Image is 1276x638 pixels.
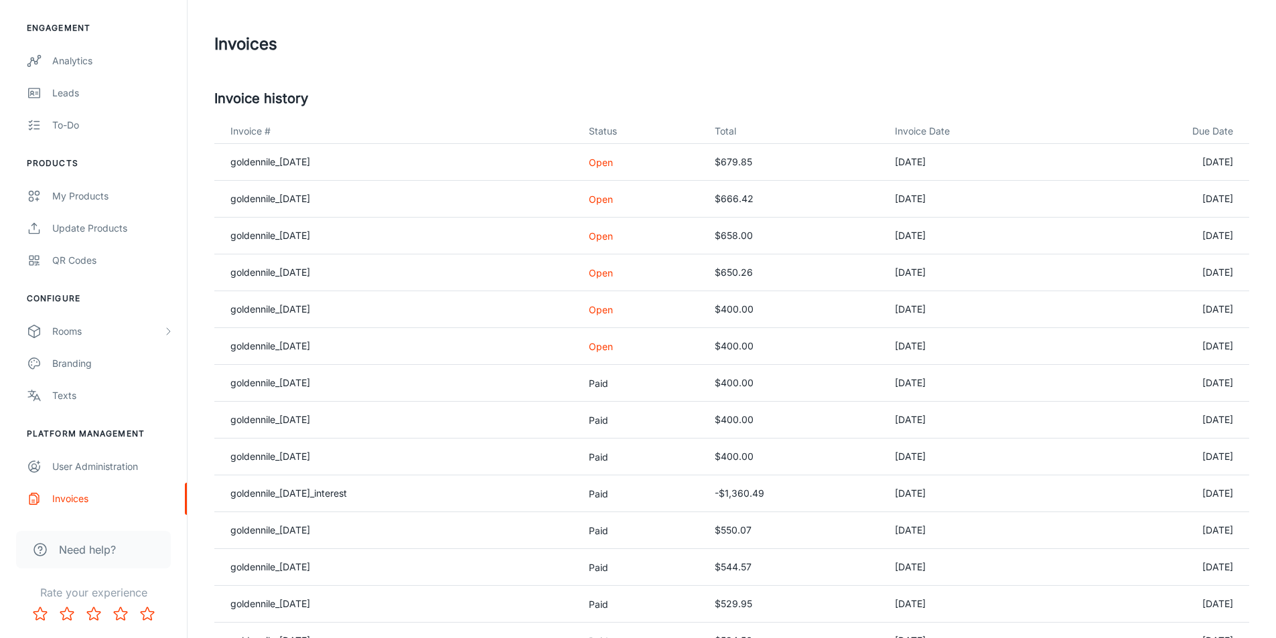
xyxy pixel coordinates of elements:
[230,598,310,609] a: goldennile_[DATE]
[589,229,693,243] p: Open
[230,156,310,167] a: goldennile_[DATE]
[884,119,1078,144] th: Invoice Date
[884,402,1078,438] td: [DATE]
[884,586,1078,623] td: [DATE]
[11,584,176,601] p: Rate your experience
[230,561,310,572] a: goldennile_[DATE]
[1078,181,1249,218] td: [DATE]
[134,601,161,627] button: Rate 5 star
[1078,365,1249,402] td: [DATE]
[230,230,310,241] a: goldennile_[DATE]
[52,356,173,371] div: Branding
[230,414,310,425] a: goldennile_[DATE]
[1078,438,1249,475] td: [DATE]
[589,450,693,464] p: Paid
[704,144,884,181] td: $679.85
[52,118,173,133] div: To-do
[1078,144,1249,181] td: [DATE]
[52,253,173,268] div: QR Codes
[214,88,1249,108] h5: Invoice history
[230,303,310,315] a: goldennile_[DATE]
[52,189,173,204] div: My Products
[884,144,1078,181] td: [DATE]
[107,601,134,627] button: Rate 4 star
[704,549,884,586] td: $544.57
[589,266,693,280] p: Open
[1078,119,1249,144] th: Due Date
[1078,475,1249,512] td: [DATE]
[54,601,80,627] button: Rate 2 star
[704,365,884,402] td: $400.00
[230,377,310,388] a: goldennile_[DATE]
[1078,512,1249,549] td: [DATE]
[589,192,693,206] p: Open
[52,54,173,68] div: Analytics
[704,291,884,328] td: $400.00
[704,328,884,365] td: $400.00
[589,413,693,427] p: Paid
[230,524,310,536] a: goldennile_[DATE]
[230,266,310,278] a: goldennile_[DATE]
[1078,586,1249,623] td: [DATE]
[589,155,693,169] p: Open
[589,303,693,317] p: Open
[52,324,163,339] div: Rooms
[214,32,277,56] h1: Invoices
[704,402,884,438] td: $400.00
[52,221,173,236] div: Update Products
[884,328,1078,365] td: [DATE]
[704,119,884,144] th: Total
[704,512,884,549] td: $550.07
[704,475,884,512] td: -$1,360.49
[80,601,107,627] button: Rate 3 star
[704,586,884,623] td: $529.95
[589,560,693,574] p: Paid
[589,339,693,353] p: Open
[230,451,310,462] a: goldennile_[DATE]
[884,438,1078,475] td: [DATE]
[589,597,693,611] p: Paid
[589,524,693,538] p: Paid
[52,459,173,474] div: User Administration
[52,388,173,403] div: Texts
[884,181,1078,218] td: [DATE]
[1078,328,1249,365] td: [DATE]
[704,254,884,291] td: $650.26
[884,365,1078,402] td: [DATE]
[230,193,310,204] a: goldennile_[DATE]
[214,119,578,144] th: Invoice #
[1078,254,1249,291] td: [DATE]
[230,487,347,499] a: goldennile_[DATE]_interest
[589,376,693,390] p: Paid
[578,119,704,144] th: Status
[52,86,173,100] div: Leads
[884,475,1078,512] td: [DATE]
[884,254,1078,291] td: [DATE]
[704,438,884,475] td: $400.00
[704,181,884,218] td: $666.42
[230,340,310,351] a: goldennile_[DATE]
[884,512,1078,549] td: [DATE]
[589,487,693,501] p: Paid
[704,218,884,254] td: $658.00
[884,549,1078,586] td: [DATE]
[884,218,1078,254] td: [DATE]
[1078,291,1249,328] td: [DATE]
[1078,218,1249,254] td: [DATE]
[1078,549,1249,586] td: [DATE]
[27,601,54,627] button: Rate 1 star
[1078,402,1249,438] td: [DATE]
[884,291,1078,328] td: [DATE]
[52,491,173,506] div: Invoices
[59,542,116,558] span: Need help?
